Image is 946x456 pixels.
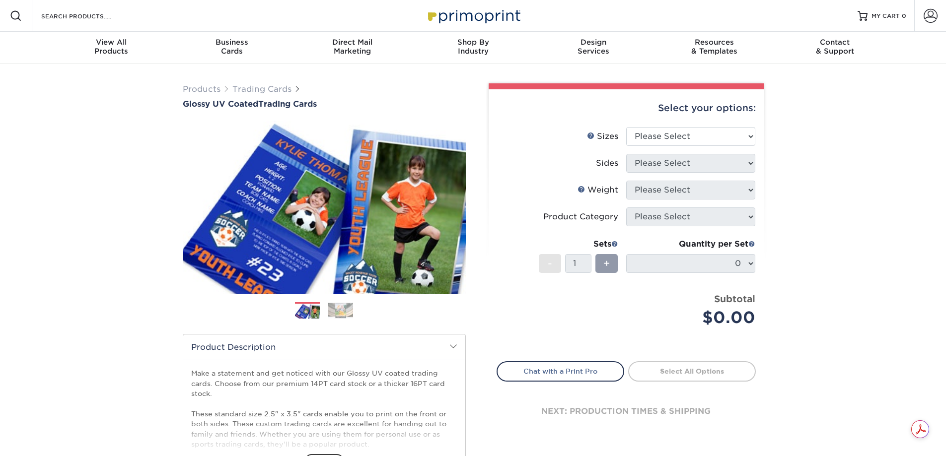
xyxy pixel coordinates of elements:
[328,303,353,318] img: Trading Cards 02
[775,32,895,64] a: Contact& Support
[626,238,755,250] div: Quantity per Set
[497,89,756,127] div: Select your options:
[654,32,775,64] a: Resources& Templates
[292,32,413,64] a: Direct MailMarketing
[413,32,533,64] a: Shop ByIndustry
[51,38,172,47] span: View All
[714,293,755,304] strong: Subtotal
[183,84,220,94] a: Products
[295,303,320,320] img: Trading Cards 01
[902,12,906,19] span: 0
[424,5,523,26] img: Primoprint
[587,130,618,142] div: Sizes
[533,32,654,64] a: DesignServices
[497,361,624,381] a: Chat with a Print Pro
[654,38,775,56] div: & Templates
[872,12,900,20] span: MY CART
[533,38,654,47] span: Design
[40,10,137,22] input: SEARCH PRODUCTS.....
[654,38,775,47] span: Resources
[603,256,610,271] span: +
[578,184,618,196] div: Weight
[548,256,552,271] span: -
[183,99,466,109] h1: Trading Cards
[413,38,533,56] div: Industry
[183,110,466,305] img: Glossy UV Coated 01
[413,38,533,47] span: Shop By
[543,211,618,223] div: Product Category
[232,84,291,94] a: Trading Cards
[183,99,466,109] a: Glossy UV CoatedTrading Cards
[775,38,895,56] div: & Support
[171,38,292,56] div: Cards
[292,38,413,47] span: Direct Mail
[51,32,172,64] a: View AllProducts
[183,334,465,360] h2: Product Description
[634,306,755,329] div: $0.00
[171,38,292,47] span: Business
[775,38,895,47] span: Contact
[171,32,292,64] a: BusinessCards
[51,38,172,56] div: Products
[533,38,654,56] div: Services
[497,382,756,441] div: next: production times & shipping
[596,157,618,169] div: Sides
[539,238,618,250] div: Sets
[183,99,258,109] span: Glossy UV Coated
[292,38,413,56] div: Marketing
[628,361,756,381] a: Select All Options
